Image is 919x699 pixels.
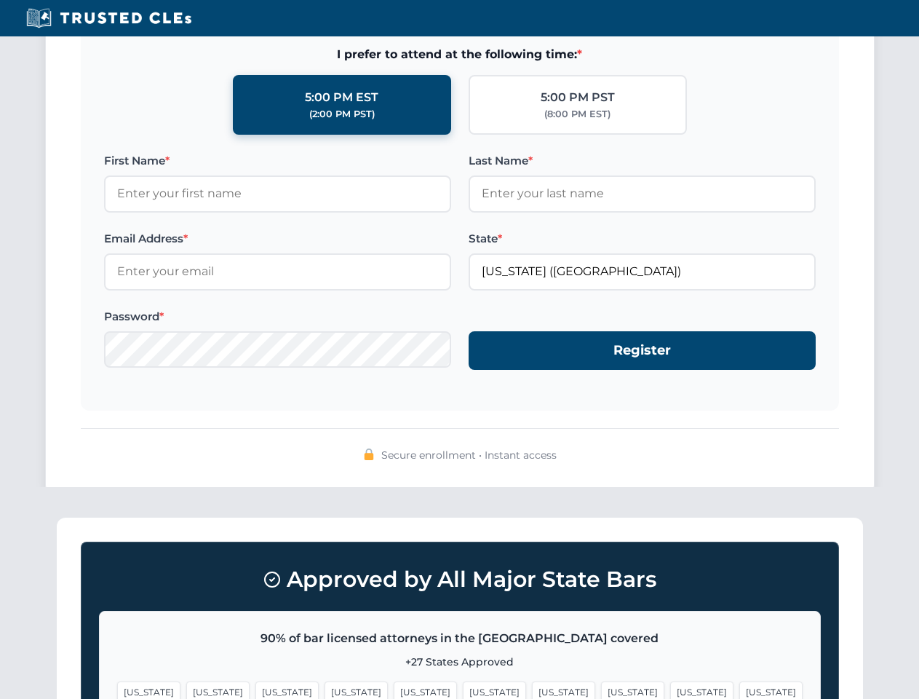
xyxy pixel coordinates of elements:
[469,175,816,212] input: Enter your last name
[544,107,610,122] div: (8:00 PM EST)
[469,331,816,370] button: Register
[469,152,816,170] label: Last Name
[104,152,451,170] label: First Name
[381,447,557,463] span: Secure enrollment • Instant access
[104,253,451,290] input: Enter your email
[104,308,451,325] label: Password
[104,45,816,64] span: I prefer to attend at the following time:
[22,7,196,29] img: Trusted CLEs
[469,230,816,248] label: State
[469,253,816,290] input: Florida (FL)
[117,629,803,648] p: 90% of bar licensed attorneys in the [GEOGRAPHIC_DATA] covered
[104,230,451,248] label: Email Address
[99,560,821,599] h3: Approved by All Major State Bars
[309,107,375,122] div: (2:00 PM PST)
[117,654,803,670] p: +27 States Approved
[305,88,378,107] div: 5:00 PM EST
[363,449,375,460] img: 🔒
[104,175,451,212] input: Enter your first name
[541,88,615,107] div: 5:00 PM PST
